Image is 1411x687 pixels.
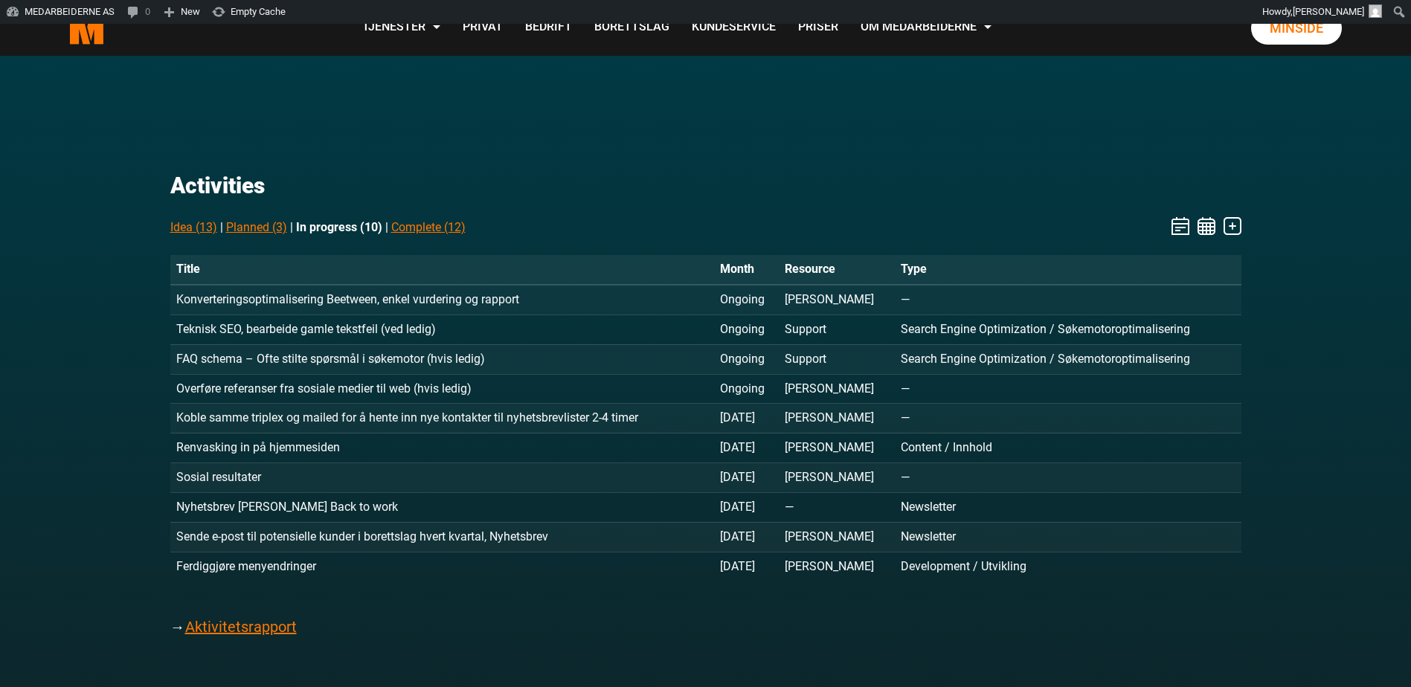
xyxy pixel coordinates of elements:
span: [PERSON_NAME] [1293,6,1364,17]
th: Resource [779,255,895,285]
td: [DATE] [714,522,779,552]
td: FAQ schema – Ofte stilte spørsmål i søkemotor (hvis ledig) [170,344,714,374]
td: — [895,285,1241,315]
td: Support [779,344,895,374]
th: Type [895,255,1241,285]
td: [DATE] [714,404,779,433]
td: Search Engine Optimization / Søkemotoroptimalisering [895,315,1241,344]
span: | [290,220,293,234]
td: [DATE] [714,552,779,581]
td: [DATE] [714,463,779,493]
td: Sende e-post til potensielle kunder i borettslag hvert kvartal, Nyhetsbrev [170,522,714,552]
td: Overføre referanser fra sosiale medier til web (hvis ledig) [170,374,714,404]
a: Tjenester [351,1,451,54]
a: Idea (13) [170,220,217,234]
a: Complete (12) [391,220,466,234]
td: Koble samme triplex og mailed for å hente inn nye kontakter til nyhetsbrevlister 2-4 timer [170,404,714,433]
td: Sosial resultater [170,463,714,493]
td: Content / Innhold [895,433,1241,463]
span: | [220,220,223,234]
td: — [895,374,1241,404]
td: Konverteringsoptimalisering Beetween, enkel vurdering og rapport [170,285,714,315]
td: [PERSON_NAME] [779,552,895,581]
a: Minside [1251,12,1342,45]
td: Nyhetsbrev [PERSON_NAME] Back to work [170,492,714,522]
a: Planned (3) [226,220,287,234]
td: Renvasking in på hjemmesiden [170,433,714,463]
td: Teknisk SEO, bearbeide gamle tekstfeil (ved ledig) [170,315,714,344]
td: Newsletter [895,522,1241,552]
td: [PERSON_NAME] [779,285,895,315]
span: | [385,220,388,234]
td: [PERSON_NAME] [779,463,895,493]
a: Privat [451,1,514,54]
a: Kundeservice [681,1,787,54]
td: [DATE] [714,492,779,522]
td: Ongoing [714,285,779,315]
h3: Activities [170,172,1241,199]
td: [PERSON_NAME] [779,433,895,463]
td: Ferdiggjøre menyendringer [170,552,714,581]
a: Priser [787,1,849,54]
p: → [170,614,1241,639]
td: Ongoing [714,374,779,404]
a: Borettslag [583,1,681,54]
td: — [779,492,895,522]
td: Support [779,315,895,344]
td: — [895,404,1241,433]
th: Title [170,255,714,285]
td: [PERSON_NAME] [779,404,895,433]
td: [DATE] [714,433,779,463]
td: Search Engine Optimization / Søkemotoroptimalisering [895,344,1241,374]
th: Month [714,255,779,285]
td: — [895,463,1241,493]
strong: In progress (10) [296,220,382,234]
a: Bedrift [514,1,583,54]
td: Ongoing [714,344,779,374]
td: Ongoing [714,315,779,344]
a: Aktivitetsrapport [185,618,297,636]
td: Newsletter [895,492,1241,522]
a: Om Medarbeiderne [849,1,1003,54]
td: Development / Utvikling [895,552,1241,581]
td: [PERSON_NAME] [779,522,895,552]
nav: Stages [170,217,1241,237]
td: [PERSON_NAME] [779,374,895,404]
